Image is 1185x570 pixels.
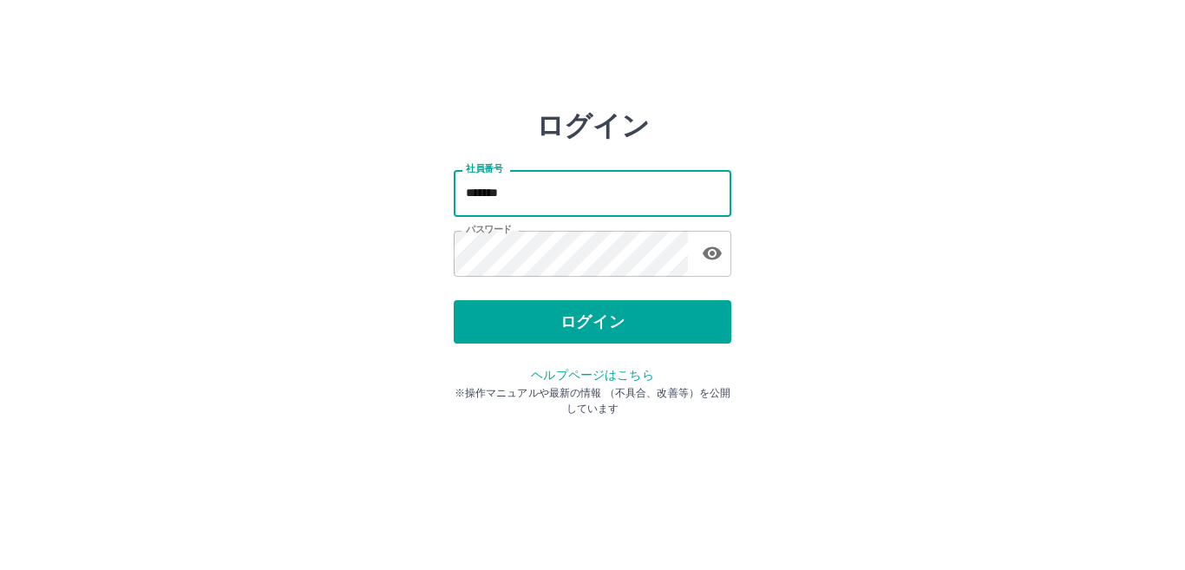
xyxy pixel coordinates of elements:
[536,109,650,142] h2: ログイン
[466,162,502,175] label: 社員番号
[466,223,512,236] label: パスワード
[454,385,731,416] p: ※操作マニュアルや最新の情報 （不具合、改善等）を公開しています
[454,300,731,344] button: ログイン
[531,368,653,382] a: ヘルプページはこちら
